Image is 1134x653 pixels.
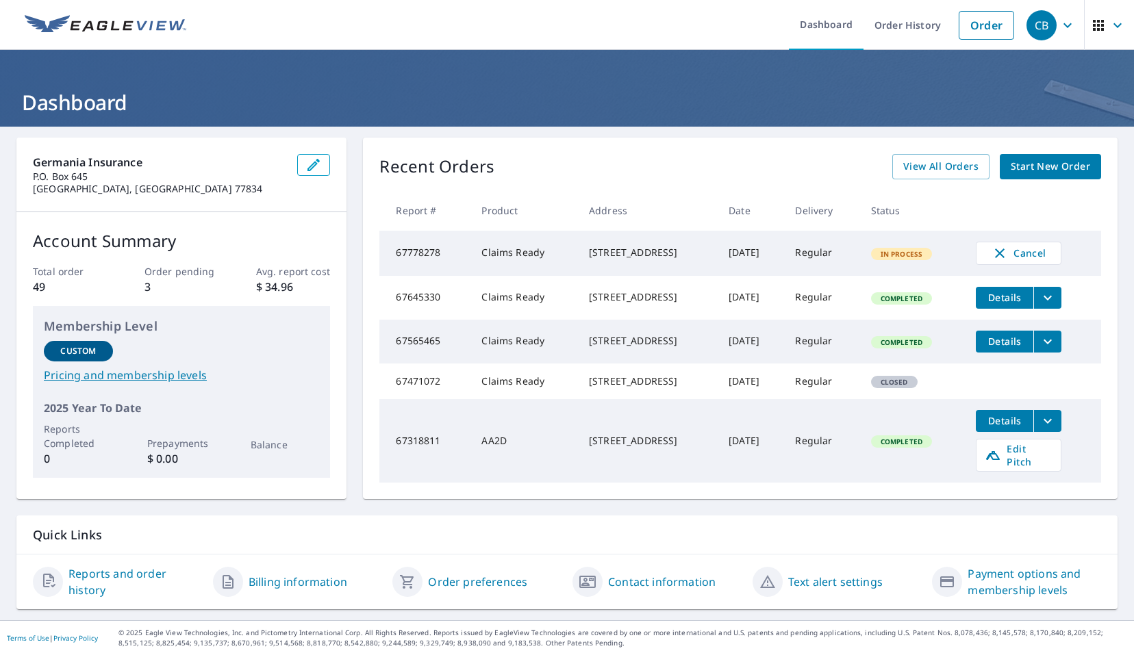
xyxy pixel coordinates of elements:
[718,399,784,483] td: [DATE]
[990,245,1047,261] span: Cancel
[7,633,49,643] a: Terms of Use
[379,190,470,231] th: Report #
[379,399,470,483] td: 67318811
[144,279,219,295] p: 3
[985,442,1053,468] span: Edit Pitch
[144,264,219,279] p: Order pending
[251,437,320,452] p: Balance
[379,363,470,399] td: 67471072
[718,276,784,320] td: [DATE]
[788,574,883,590] a: Text alert settings
[53,633,98,643] a: Privacy Policy
[470,320,578,363] td: Claims Ready
[718,231,784,276] td: [DATE]
[33,526,1101,543] p: Quick Links
[892,154,990,179] a: View All Orders
[470,363,578,399] td: Claims Ready
[784,320,859,363] td: Regular
[256,279,331,295] p: $ 34.96
[784,231,859,276] td: Regular
[984,291,1025,304] span: Details
[1011,158,1090,175] span: Start New Order
[25,15,186,36] img: EV Logo
[1026,10,1057,40] div: CB
[968,565,1101,598] a: Payment options and membership levels
[976,242,1061,265] button: Cancel
[379,154,494,179] p: Recent Orders
[470,190,578,231] th: Product
[470,231,578,276] td: Claims Ready
[33,264,108,279] p: Total order
[903,158,979,175] span: View All Orders
[784,399,859,483] td: Regular
[44,422,113,450] p: Reports Completed
[589,374,707,388] div: [STREET_ADDRESS]
[33,154,286,170] p: Germania Insurance
[1033,331,1061,353] button: filesDropdownBtn-67565465
[33,183,286,195] p: [GEOGRAPHIC_DATA], [GEOGRAPHIC_DATA] 77834
[589,434,707,448] div: [STREET_ADDRESS]
[379,320,470,363] td: 67565465
[33,170,286,183] p: P.O. Box 645
[784,363,859,399] td: Regular
[1033,287,1061,309] button: filesDropdownBtn-67645330
[379,276,470,320] td: 67645330
[578,190,718,231] th: Address
[249,574,347,590] a: Billing information
[256,264,331,279] p: Avg. report cost
[872,377,916,387] span: Closed
[470,399,578,483] td: AA2D
[428,574,527,590] a: Order preferences
[784,190,859,231] th: Delivery
[1000,154,1101,179] a: Start New Order
[984,335,1025,348] span: Details
[976,331,1033,353] button: detailsBtn-67565465
[147,436,216,450] p: Prepayments
[976,410,1033,432] button: detailsBtn-67318811
[33,279,108,295] p: 49
[470,276,578,320] td: Claims Ready
[718,320,784,363] td: [DATE]
[872,294,931,303] span: Completed
[589,246,707,259] div: [STREET_ADDRESS]
[44,367,319,383] a: Pricing and membership levels
[118,628,1127,648] p: © 2025 Eagle View Technologies, Inc. and Pictometry International Corp. All Rights Reserved. Repo...
[860,190,966,231] th: Status
[718,190,784,231] th: Date
[976,287,1033,309] button: detailsBtn-67645330
[718,363,784,399] td: [DATE]
[16,88,1118,116] h1: Dashboard
[608,574,716,590] a: Contact information
[589,334,707,348] div: [STREET_ADDRESS]
[784,276,859,320] td: Regular
[589,290,707,304] div: [STREET_ADDRESS]
[984,414,1025,427] span: Details
[44,317,319,335] p: Membership Level
[147,450,216,467] p: $ 0.00
[44,400,319,416] p: 2025 Year To Date
[68,565,202,598] a: Reports and order history
[379,231,470,276] td: 67778278
[44,450,113,467] p: 0
[872,437,931,446] span: Completed
[872,249,931,259] span: In Process
[60,345,96,357] p: Custom
[959,11,1014,40] a: Order
[872,337,931,347] span: Completed
[7,634,98,642] p: |
[33,229,330,253] p: Account Summary
[1033,410,1061,432] button: filesDropdownBtn-67318811
[976,439,1061,472] a: Edit Pitch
